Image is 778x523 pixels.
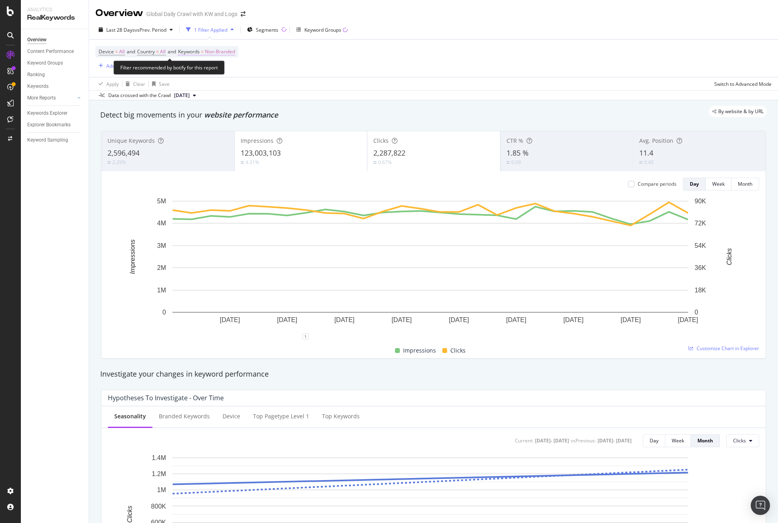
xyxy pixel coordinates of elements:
a: Keyword Sampling [27,136,83,144]
div: Add Filter [106,63,128,69]
div: Branded Keywords [159,412,210,420]
div: Keyword Groups [27,59,63,67]
button: Switch to Advanced Mode [711,77,772,90]
span: Keywords [178,48,200,55]
a: Keyword Groups [27,59,83,67]
a: Explorer Bookmarks [27,121,83,129]
button: Day [643,434,665,447]
button: Clear [122,77,145,90]
div: Top pagetype Level 1 [253,412,309,420]
div: Data crossed with the Crawl [108,92,171,99]
span: Country [137,48,155,55]
img: Equal [107,161,111,164]
a: Keywords Explorer [27,109,83,118]
text: [DATE] [678,316,698,323]
button: Add Filter [95,61,128,71]
div: Keyword Sampling [27,136,68,144]
a: Ranking [27,71,83,79]
span: = [156,48,159,55]
img: Equal [373,161,377,164]
div: RealKeywords [27,13,82,22]
button: Clicks [726,434,759,447]
span: 11.4 [639,148,653,158]
span: Avg. Position [639,137,673,144]
div: Open Intercom Messenger [751,496,770,515]
span: Clicks [450,346,466,355]
div: 0.09 [511,159,521,166]
text: 800K [151,503,166,509]
div: Content Performance [27,47,74,56]
div: Device [223,412,240,420]
span: = [201,48,204,55]
span: Customize Chart in Explorer [697,345,759,352]
button: [DATE] [171,91,199,100]
text: 3M [157,242,166,249]
span: Device [99,48,114,55]
div: Explorer Bookmarks [27,121,71,129]
a: Customize Chart in Explorer [689,345,759,352]
div: Week [712,180,725,187]
div: legacy label [709,106,767,117]
div: Investigate your changes in keyword performance [100,369,767,379]
div: 2.29% [112,159,126,166]
span: By website & by URL [718,109,764,114]
text: [DATE] [621,316,641,323]
div: [DATE] - [DATE] [598,437,632,444]
text: 72K [695,220,706,227]
span: Non-Branded [205,46,235,57]
div: Hypotheses to Investigate - Over Time [108,394,224,402]
div: Switch to Advanced Mode [714,81,772,87]
img: Equal [241,161,244,164]
div: arrow-right-arrow-left [241,11,245,17]
div: Current: [515,437,533,444]
text: [DATE] [506,316,526,323]
button: Day [683,178,706,191]
div: Save [159,81,170,87]
div: Day [650,437,658,444]
div: 4.31% [245,159,259,166]
div: Analytics [27,6,82,13]
text: 90K [695,198,706,205]
div: 0.45 [644,159,654,166]
text: [DATE] [563,316,583,323]
div: Keywords [27,82,49,91]
div: Overview [95,6,143,20]
span: and [168,48,176,55]
text: 0 [162,309,166,316]
span: Clicks [733,437,746,444]
button: Save [149,77,170,90]
text: 1M [157,487,166,493]
img: Equal [639,161,642,164]
span: All [160,46,166,57]
div: Ranking [27,71,45,79]
text: 1.2M [152,470,166,477]
button: Week [706,178,731,191]
span: All [119,46,125,57]
text: 1M [157,287,166,294]
div: Global Daily Crawl with KW and Logs [146,10,237,18]
div: 1 [302,333,309,340]
text: 1.4M [152,454,166,461]
div: Keywords Explorer [27,109,67,118]
div: Overview [27,36,47,44]
div: Apply [106,81,119,87]
text: 18K [695,287,706,294]
span: Last 28 Days [106,26,135,33]
img: Equal [507,161,510,164]
span: 2,596,494 [107,148,140,158]
button: Week [665,434,691,447]
text: 4M [157,220,166,227]
text: Clicks [726,248,733,266]
div: A chart. [108,197,753,337]
span: and [127,48,135,55]
div: Compare periods [638,180,677,187]
span: Segments [256,26,278,33]
text: Clicks [126,505,133,523]
div: Top Keywords [322,412,360,420]
text: [DATE] [277,316,297,323]
div: More Reports [27,94,56,102]
button: Month [691,434,720,447]
button: Keyword Groups [293,23,351,36]
div: Day [690,180,699,187]
span: Clicks [373,137,389,144]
